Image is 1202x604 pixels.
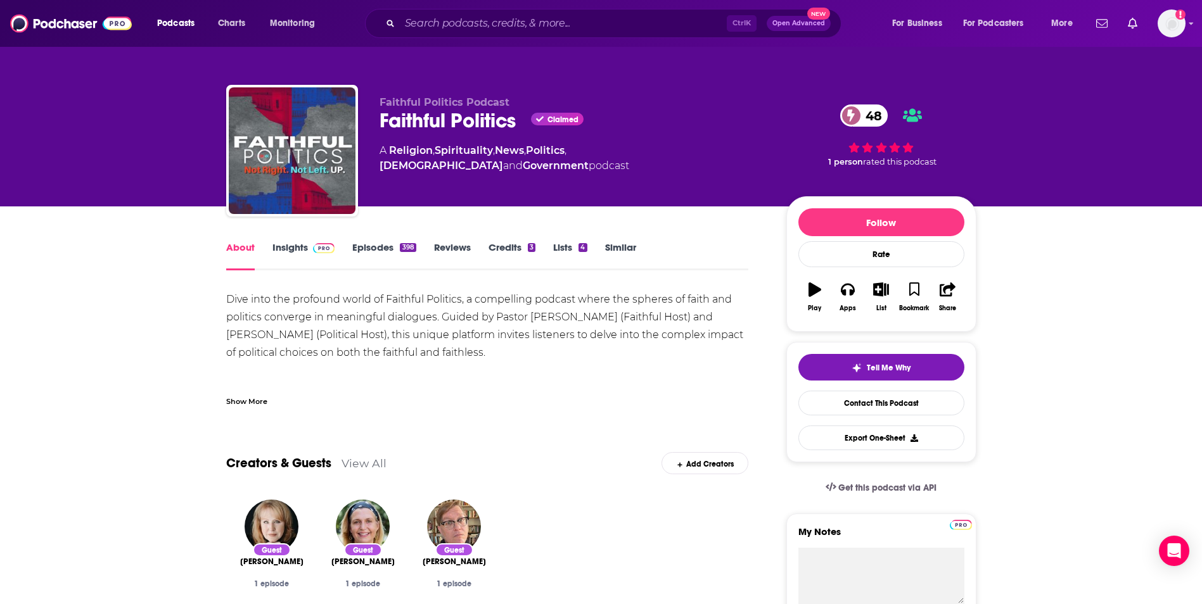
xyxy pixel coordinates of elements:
[950,518,972,530] a: Pro website
[400,243,416,252] div: 398
[352,241,416,270] a: Episodes398
[772,20,825,27] span: Open Advanced
[157,15,195,32] span: Podcasts
[767,16,831,31] button: Open AdvancedNew
[240,557,304,567] a: Corinna Barrett Lain
[840,104,888,127] a: 48
[489,241,535,270] a: Credits3
[828,157,863,167] span: 1 person
[389,144,433,156] a: Religion
[261,13,331,34] button: open menu
[253,543,291,557] div: Guest
[553,241,587,270] a: Lists4
[342,456,387,470] a: View All
[963,15,1024,32] span: For Podcasters
[400,13,727,34] input: Search podcasts, credits, & more...
[427,500,481,553] img: Daniel Silliman
[863,157,937,167] span: rated this podcast
[344,543,382,557] div: Guest
[240,557,304,567] span: [PERSON_NAME]
[883,13,958,34] button: open menu
[950,520,972,530] img: Podchaser Pro
[1158,9,1186,37] img: User Profile
[1051,15,1073,32] span: More
[892,15,942,32] span: For Business
[605,241,636,270] a: Similar
[840,305,856,312] div: Apps
[931,274,964,320] button: Share
[210,13,253,34] a: Charts
[662,452,748,474] div: Add Creators
[526,144,565,156] a: Politics
[523,160,589,172] a: Government
[899,305,929,312] div: Bookmark
[503,160,523,172] span: and
[524,144,526,156] span: ,
[493,144,495,156] span: ,
[380,143,766,173] div: A podcast
[798,208,964,236] button: Follow
[380,160,503,172] a: [DEMOGRAPHIC_DATA]
[331,557,395,567] a: Beth Allison Barr
[864,274,897,320] button: List
[798,525,964,548] label: My Notes
[435,144,493,156] a: Spirituality
[786,96,976,175] div: 48 1 personrated this podcast
[226,455,331,471] a: Creators & Guests
[1042,13,1089,34] button: open menu
[798,391,964,415] a: Contact This Podcast
[423,557,486,567] span: [PERSON_NAME]
[876,305,886,312] div: List
[1175,9,1186,20] svg: Add a profile image
[1091,13,1113,34] a: Show notifications dropdown
[798,241,964,267] div: Rate
[727,15,757,32] span: Ctrl K
[434,241,471,270] a: Reviews
[272,241,335,270] a: InsightsPodchaser Pro
[226,241,255,270] a: About
[898,274,931,320] button: Bookmark
[1123,13,1142,34] a: Show notifications dropdown
[229,87,355,214] img: Faithful Politics
[815,472,947,503] a: Get this podcast via API
[10,11,132,35] img: Podchaser - Follow, Share and Rate Podcasts
[433,144,435,156] span: ,
[377,9,854,38] div: Search podcasts, credits, & more...
[218,15,245,32] span: Charts
[328,579,399,588] div: 1 episode
[867,363,911,373] span: Tell Me Why
[495,144,524,156] a: News
[528,243,535,252] div: 3
[807,8,830,20] span: New
[853,104,888,127] span: 48
[1158,9,1186,37] button: Show profile menu
[565,144,566,156] span: ,
[808,305,821,312] div: Play
[336,500,390,553] img: Beth Allison Barr
[939,305,956,312] div: Share
[380,96,509,108] span: Faithful Politics Podcast
[798,425,964,450] button: Export One-Sheet
[435,543,473,557] div: Guest
[236,579,307,588] div: 1 episode
[579,243,587,252] div: 4
[1159,536,1189,566] div: Open Intercom Messenger
[955,13,1042,34] button: open menu
[831,274,864,320] button: Apps
[547,116,579,123] span: Claimed
[852,363,862,373] img: tell me why sparkle
[423,557,486,567] a: Daniel Silliman
[838,482,937,493] span: Get this podcast via API
[419,579,490,588] div: 1 episode
[245,500,298,553] img: Corinna Barrett Lain
[270,15,315,32] span: Monitoring
[313,243,335,253] img: Podchaser Pro
[798,274,831,320] button: Play
[798,354,964,381] button: tell me why sparkleTell Me Why
[148,13,211,34] button: open menu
